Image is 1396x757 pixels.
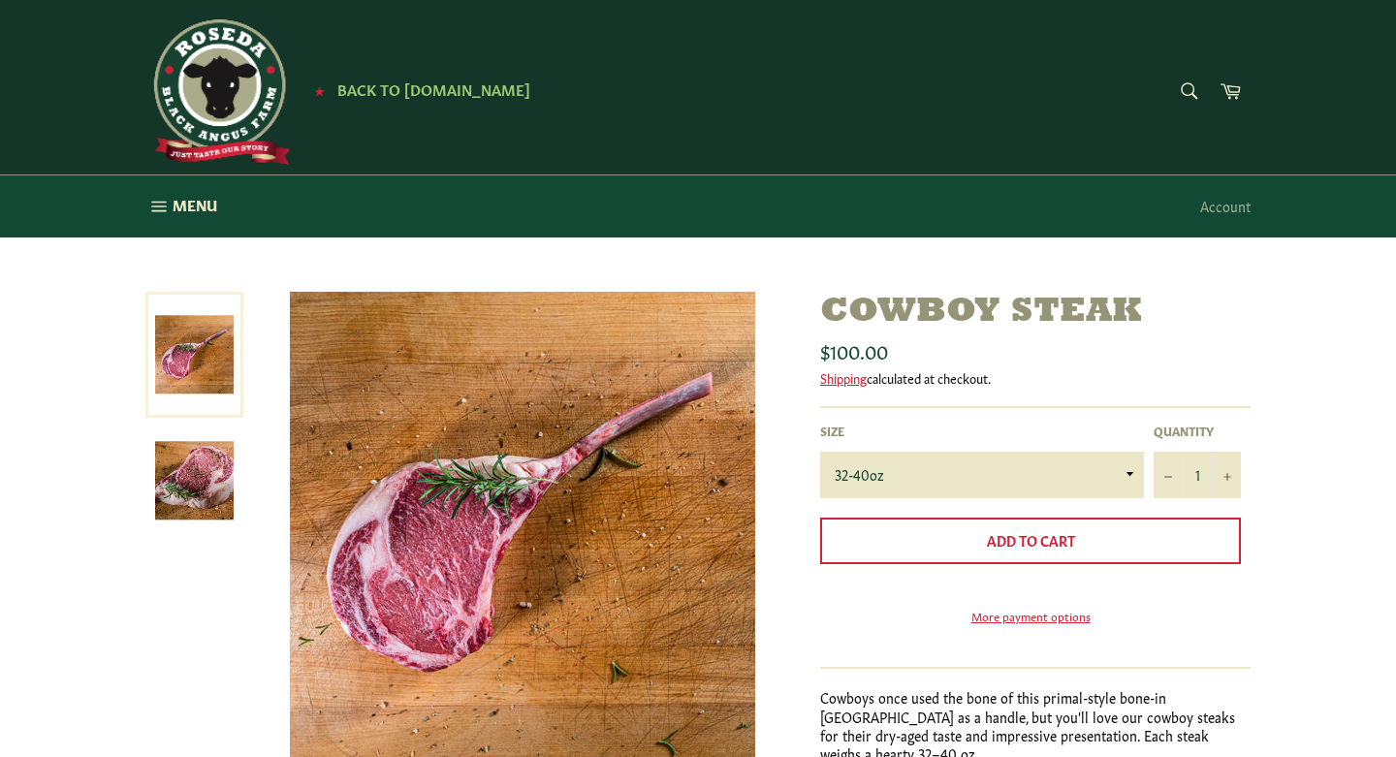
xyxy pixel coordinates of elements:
[337,79,530,99] span: Back to [DOMAIN_NAME]
[1154,423,1241,439] label: Quantity
[820,608,1241,624] a: More payment options
[820,423,1144,439] label: Size
[820,292,1251,333] h1: Cowboy Steak
[173,195,217,215] span: Menu
[290,292,755,757] img: Cowboy Steak
[1154,452,1183,498] button: Reduce item quantity by one
[314,82,325,98] span: ★
[1190,177,1260,235] a: Account
[1212,452,1241,498] button: Increase item quantity by one
[820,369,1251,387] div: calculated at checkout.
[304,82,530,98] a: ★ Back to [DOMAIN_NAME]
[820,518,1241,564] button: Add to Cart
[820,368,867,387] a: Shipping
[987,530,1075,550] span: Add to Cart
[820,336,888,363] span: $100.00
[155,441,234,520] img: Cowboy Steak
[145,19,291,165] img: Roseda Beef
[126,175,237,237] button: Menu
